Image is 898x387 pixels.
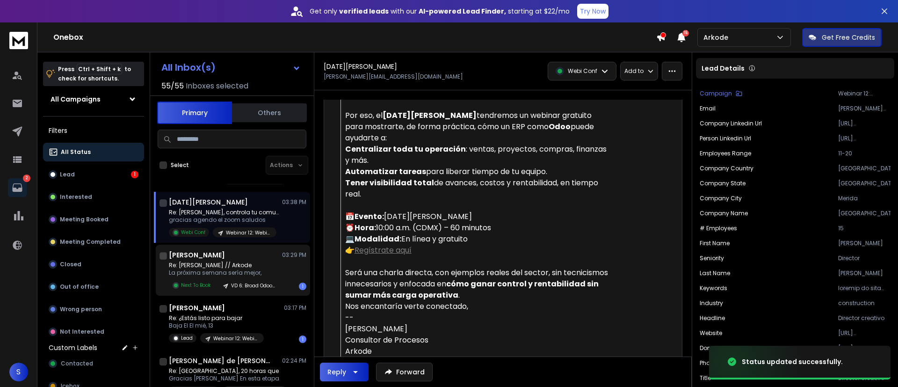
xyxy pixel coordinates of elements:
button: Primary [157,102,232,124]
p: [PERSON_NAME][EMAIL_ADDRESS][DOMAIN_NAME] [838,105,891,112]
div: Arkode [345,346,610,357]
button: Try Now [577,4,608,19]
button: Campaign [700,90,742,97]
p: Title [700,374,711,382]
p: # Employees [700,225,737,232]
h1: Onebox [53,32,656,43]
p: Phone [700,359,717,367]
h1: All Inbox(s) [161,63,216,72]
p: 03:29 PM [282,251,306,259]
p: Person Linkedin Url [700,135,751,142]
p: 03:38 PM [282,198,306,206]
h1: [PERSON_NAME] [169,303,225,313]
p: Add to [624,67,644,75]
div: Consultor de Procesos [345,335,610,346]
p: Get Free Credits [822,33,875,42]
strong: [DATE][PERSON_NAME] [383,110,477,121]
p: [GEOGRAPHIC_DATA] [838,210,891,217]
h1: [PERSON_NAME] de [PERSON_NAME] [169,356,272,365]
p: Company State [700,180,746,187]
strong: Modalidad: [355,234,401,244]
p: Re: [PERSON_NAME], controla tu comunicación [169,209,281,216]
button: All Status [43,143,144,161]
p: Company Country [700,165,753,172]
div: 1 [131,171,138,178]
p: Re: ¿Estás listo para bajar [169,314,264,322]
button: S [9,363,28,381]
button: All Inbox(s) [154,58,308,77]
button: Out of office [43,277,144,296]
p: Next To Book [181,282,210,289]
div: [PERSON_NAME] [345,323,610,335]
button: Reply [320,363,369,381]
p: Lead [181,335,193,342]
div: -- [345,312,610,323]
button: Not Interested [43,322,144,341]
span: 55 / 55 [161,80,184,92]
p: Wrong person [60,306,102,313]
p: Gracias [PERSON_NAME] En esta etapa [169,375,281,382]
p: Closed [60,261,81,268]
p: Director [838,255,891,262]
p: Last Name [700,270,730,277]
span: 15 [682,30,689,37]
p: Press to check for shortcuts. [58,65,131,83]
p: All Status [61,148,91,156]
p: gracias agendo el zoom saludos [169,216,281,224]
p: Webi Conf [568,67,597,75]
h1: [PERSON_NAME] [169,250,225,260]
p: [GEOGRAPHIC_DATA] [838,180,891,187]
p: 11-20 [838,150,891,157]
button: Get Free Credits [802,28,882,47]
p: Merida [838,195,891,202]
p: Not Interested [60,328,104,336]
p: [URL][DOMAIN_NAME] [838,120,891,127]
h3: Filters [43,124,144,137]
p: Get only with our starting at $22/mo [310,7,570,16]
p: Webinar 12: Webinar para Real State -El impacto de un ERP en la operacion de empresas de real est... [226,229,271,236]
h3: Custom Labels [49,343,97,352]
button: Meeting Booked [43,210,144,229]
p: Keywords [700,285,727,292]
h1: [DATE][PERSON_NAME] [324,62,397,71]
p: Company Name [700,210,748,217]
p: Email [700,105,716,112]
img: logo [9,32,28,49]
p: Industry [700,299,723,307]
button: Meeting Completed [43,233,144,251]
div: Status updated successfully. [742,357,843,366]
div: Por eso, el tendremos un webinar gratuito para mostrarte, de forma práctica, cómo un ERP como pue... [345,110,610,144]
p: VD 6: Broad Odoo_Campaign - ARKODE [231,282,276,289]
p: Company Linkedin Url [700,120,762,127]
strong: Odoo [549,121,571,132]
button: Forward [376,363,433,381]
strong: Automatizar tareas [345,166,426,177]
h1: All Campaigns [51,95,101,104]
label: Select [171,161,189,169]
strong: Centralizar toda tu operación [345,144,466,154]
div: 1 [299,336,306,343]
p: Seniority [700,255,724,262]
p: 03:17 PM [284,304,306,312]
p: Meeting Completed [60,238,121,246]
p: 2 [23,175,30,182]
p: La próxima semana sería mejor, [169,269,281,277]
p: Webi Conf [181,229,205,236]
p: [GEOGRAPHIC_DATA] [838,165,891,172]
div: para liberar tiempo de tu equipo. [345,166,610,177]
p: Company City [700,195,742,202]
strong: verified leads [339,7,389,16]
p: Out of office [60,283,99,291]
p: Website [700,329,722,337]
button: Others [232,102,307,123]
a: Regístrate aquí [355,245,412,256]
p: Lead [60,171,75,178]
div: : ventas, proyectos, compras, finanzas y más. [345,144,610,166]
p: [URL][DOMAIN_NAME] [838,329,891,337]
p: Re: [PERSON_NAME] // Arkode [169,262,281,269]
p: Employees Range [700,150,751,157]
h3: Inboxes selected [186,80,248,92]
p: 02:24 PM [282,357,306,365]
